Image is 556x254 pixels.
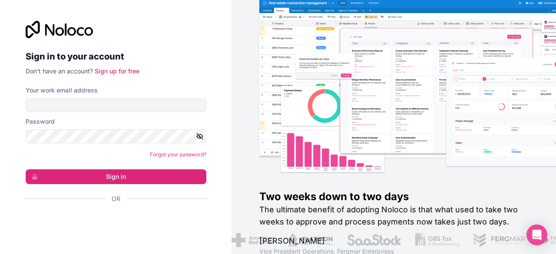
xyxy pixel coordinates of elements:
span: Don't have an account? [26,67,93,75]
input: Password [26,129,206,143]
h2: Sign in to your account [26,49,206,64]
label: Password [26,117,55,126]
h2: The ultimate benefit of adopting Noloco is that what used to take two weeks to approve and proces... [259,204,528,228]
h1: [PERSON_NAME] [259,235,528,247]
iframe: Sign in with Google Button [21,213,204,232]
a: Sign up for free [95,67,139,75]
h1: Two weeks down to two days [259,190,528,204]
input: Email address [26,98,206,112]
a: Forgot your password? [150,151,206,158]
div: Open Intercom Messenger [526,224,547,245]
button: Sign in [26,169,206,184]
span: Or [112,195,120,203]
label: Your work email address [26,86,98,95]
img: /assets/american-red-cross-BAupjrZR.png [232,233,274,247]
